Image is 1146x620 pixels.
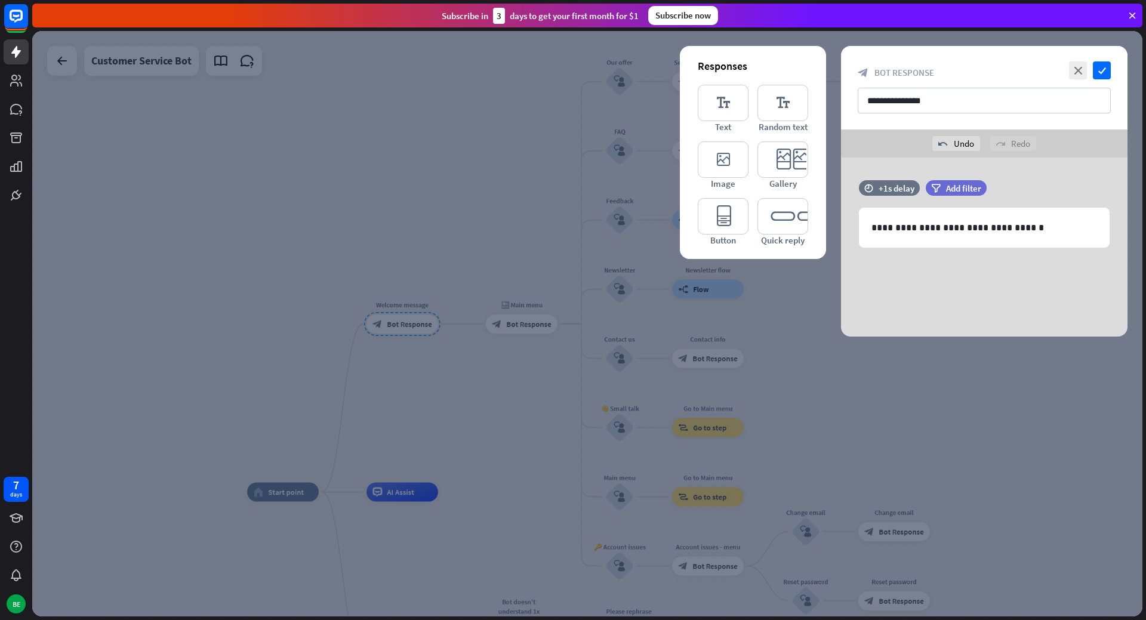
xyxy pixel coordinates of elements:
[10,491,22,499] div: days
[996,139,1005,149] i: redo
[648,6,718,25] div: Subscribe now
[874,67,934,78] span: Bot Response
[4,477,29,502] a: 7 days
[990,136,1036,151] div: Redo
[493,8,505,24] div: 3
[879,183,914,194] div: +1s delay
[13,480,19,491] div: 7
[931,184,941,193] i: filter
[938,139,948,149] i: undo
[932,136,980,151] div: Undo
[7,594,26,613] div: BE
[1069,61,1087,79] i: close
[10,5,45,41] button: Open LiveChat chat widget
[442,8,639,24] div: Subscribe in days to get your first month for $1
[864,184,873,192] i: time
[946,183,981,194] span: Add filter
[1093,61,1111,79] i: check
[858,67,868,78] i: block_bot_response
